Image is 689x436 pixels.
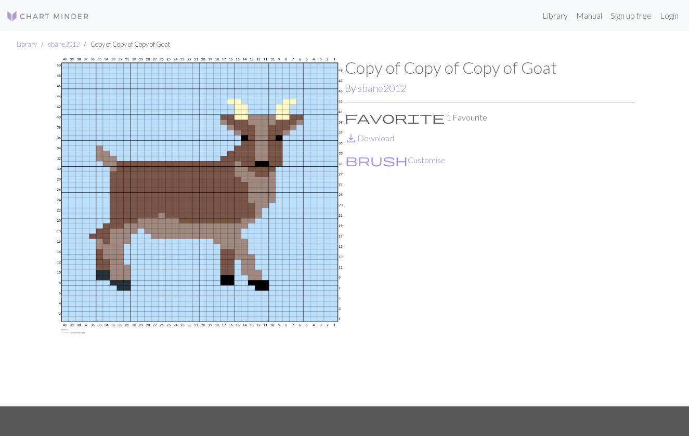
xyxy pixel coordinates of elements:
a: Login [656,5,683,26]
span: brush [345,153,408,167]
a: Sign up free [606,5,656,26]
h1: Copy of Copy of Copy of Goat [345,58,635,77]
a: sbane2012 [48,40,80,48]
span: save_alt [345,131,357,146]
button: CustomiseCustomise [345,153,446,167]
p: 1 Favourite [345,111,635,124]
li: Copy of Copy of Copy of Goat [80,39,170,49]
a: sbane2012 [358,82,406,94]
a: Manual [572,5,606,26]
img: Logo [6,10,89,22]
h2: By [345,82,635,94]
i: Download [345,132,357,144]
i: Customise [345,154,408,166]
a: Library [538,5,572,26]
a: Library [17,40,37,48]
i: Favourite [345,111,445,124]
span: favorite [345,110,445,125]
img: Goat [55,58,345,406]
a: DownloadDownload [345,133,394,143]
